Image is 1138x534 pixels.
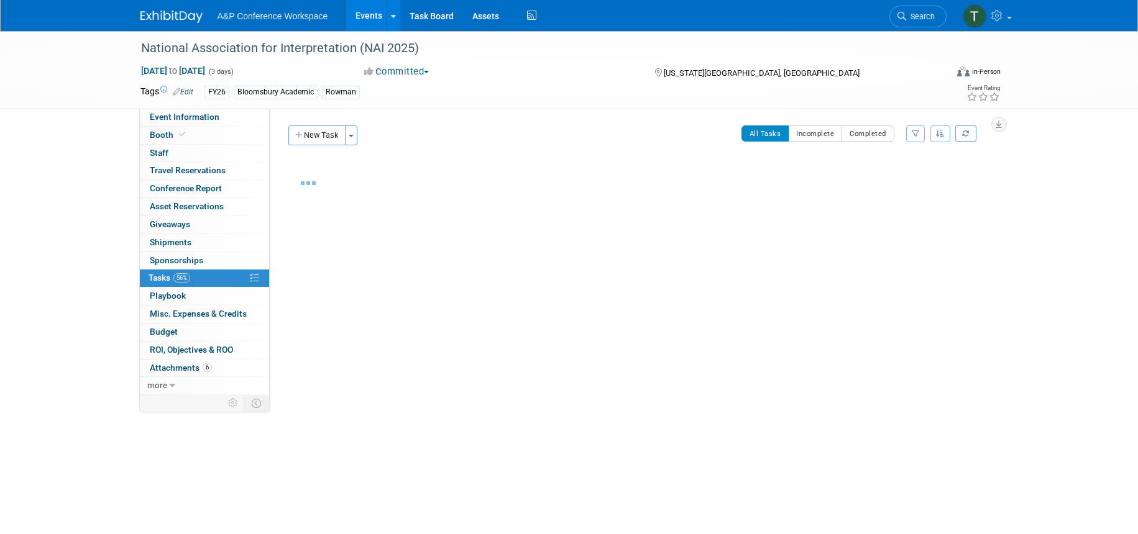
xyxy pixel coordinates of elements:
[149,273,190,283] span: Tasks
[140,145,269,162] a: Staff
[140,324,269,341] a: Budget
[664,68,860,78] span: [US_STATE][GEOGRAPHIC_DATA], [GEOGRAPHIC_DATA]
[204,86,229,99] div: FY26
[140,162,269,179] a: Travel Reservations
[140,234,269,251] a: Shipments
[150,130,188,140] span: Booth
[963,4,986,28] img: Taylor Thompson
[140,127,269,144] a: Booth
[150,148,168,158] span: Staff
[244,395,269,411] td: Toggle Event Tabs
[955,125,976,142] a: Refresh
[873,65,1001,83] div: Event Format
[140,342,269,359] a: ROI, Objectives & ROO
[140,269,269,287] a: Tasks56%
[140,65,206,76] span: [DATE] [DATE]
[150,255,203,265] span: Sponsorships
[140,216,269,233] a: Giveaways
[150,345,233,355] span: ROI, Objectives & ROO
[140,305,269,323] a: Misc. Expenses & Credits
[842,125,894,142] button: Completed
[140,85,193,99] td: Tags
[741,125,789,142] button: All Tasks
[140,287,269,305] a: Playbook
[203,363,212,372] span: 6
[360,65,434,78] button: Committed
[234,86,318,99] div: Bloomsbury Academic
[140,360,269,377] a: Attachments6
[906,12,935,21] span: Search
[889,6,947,27] a: Search
[140,377,269,394] a: more
[966,85,1000,91] div: Event Rating
[208,68,234,76] span: (3 days)
[150,327,178,337] span: Budget
[150,183,222,193] span: Conference Report
[140,180,269,197] a: Conference Report
[150,165,226,175] span: Travel Reservations
[150,219,190,229] span: Giveaways
[301,181,316,185] img: loading...
[137,37,928,60] div: National Association for Interpretation (NAI 2025)
[150,309,247,319] span: Misc. Expenses & Credits
[173,88,193,96] a: Edit
[179,131,185,138] i: Booth reservation complete
[288,125,346,145] button: New Task
[150,201,224,211] span: Asset Reservations
[971,67,1001,76] div: In-Person
[322,86,360,99] div: Rowman
[140,198,269,215] a: Asset Reservations
[150,112,219,122] span: Event Information
[150,363,212,373] span: Attachments
[223,395,244,411] td: Personalize Event Tab Strip
[140,109,269,126] a: Event Information
[788,125,842,142] button: Incomplete
[140,11,203,23] img: ExhibitDay
[140,252,269,269] a: Sponsorships
[150,291,186,301] span: Playbook
[173,273,190,283] span: 56%
[218,11,328,21] span: A&P Conference Workspace
[167,66,179,76] span: to
[957,66,970,76] img: Format-Inperson.png
[147,380,167,390] span: more
[150,237,191,247] span: Shipments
